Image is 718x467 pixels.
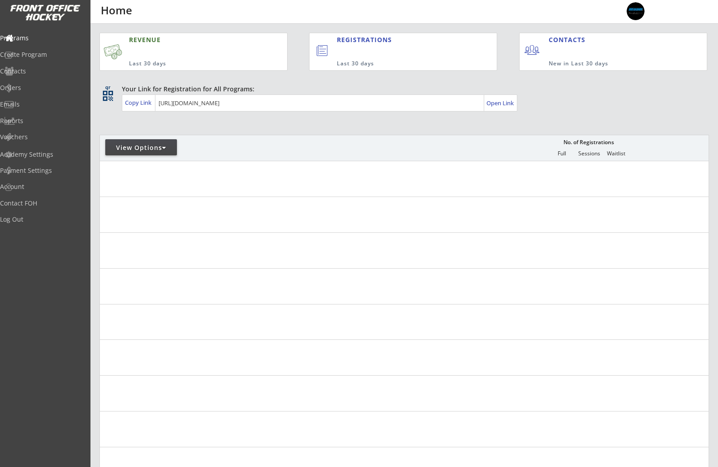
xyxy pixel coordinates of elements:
[129,60,244,68] div: Last 30 days
[548,150,575,157] div: Full
[337,60,460,68] div: Last 30 days
[602,150,629,157] div: Waitlist
[549,60,665,68] div: New in Last 30 days
[549,35,589,44] div: CONTACTS
[561,139,616,146] div: No. of Registrations
[486,97,515,109] a: Open Link
[102,85,113,90] div: qr
[105,143,177,152] div: View Options
[129,35,244,44] div: REVENUE
[337,35,456,44] div: REGISTRATIONS
[125,99,153,107] div: Copy Link
[486,99,515,107] div: Open Link
[122,85,681,94] div: Your Link for Registration for All Programs:
[576,150,602,157] div: Sessions
[101,89,115,103] button: qr_code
